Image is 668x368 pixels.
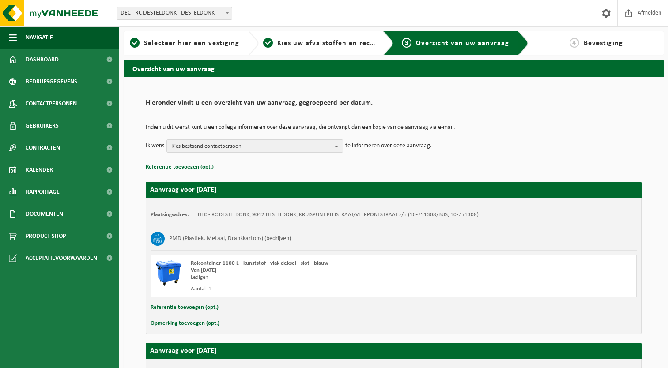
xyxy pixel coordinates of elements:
strong: Plaatsingsadres: [151,212,189,218]
span: 1 [130,38,140,48]
p: te informeren over deze aanvraag. [345,139,432,153]
span: Kalender [26,159,53,181]
span: Rapportage [26,181,60,203]
span: Selecteer hier een vestiging [144,40,239,47]
div: Ledigen [191,274,429,281]
button: Kies bestaand contactpersoon [166,139,343,153]
p: Indien u dit wenst kunt u een collega informeren over deze aanvraag, die ontvangt dan een kopie v... [146,124,642,131]
span: Overzicht van uw aanvraag [416,40,509,47]
h3: PMD (Plastiek, Metaal, Drankkartons) (bedrijven) [169,232,291,246]
span: Contracten [26,137,60,159]
h2: Overzicht van uw aanvraag [124,60,664,77]
span: Bevestiging [584,40,623,47]
span: DEC - RC DESTELDONK - DESTELDONK [117,7,232,19]
span: Product Shop [26,225,66,247]
span: 4 [570,38,579,48]
h2: Hieronder vindt u een overzicht van uw aanvraag, gegroepeerd per datum. [146,99,642,111]
span: Bedrijfsgegevens [26,71,77,93]
button: Opmerking toevoegen (opt.) [151,318,219,329]
strong: Aanvraag voor [DATE] [150,186,216,193]
span: 3 [402,38,411,48]
p: Ik wens [146,139,164,153]
a: 1Selecteer hier een vestiging [128,38,241,49]
td: DEC - RC DESTELDONK, 9042 DESTELDONK, KRUISPUNT PLEISTRAAT/VEERPONTSTRAAT z/n (10-751308/BUS, 10-... [198,211,479,218]
span: Kies uw afvalstoffen en recipiënten [277,40,399,47]
span: Kies bestaand contactpersoon [171,140,331,153]
div: Aantal: 1 [191,285,429,293]
span: Gebruikers [26,115,59,137]
span: Contactpersonen [26,93,77,115]
a: 2Kies uw afvalstoffen en recipiënten [263,38,376,49]
span: DEC - RC DESTELDONK - DESTELDONK [117,7,232,20]
span: Acceptatievoorwaarden [26,247,97,269]
span: Navigatie [26,26,53,49]
span: Documenten [26,203,63,225]
span: 2 [263,38,273,48]
img: WB-1100-HPE-BE-04.png [155,260,182,286]
button: Referentie toevoegen (opt.) [151,302,219,313]
span: Dashboard [26,49,59,71]
span: Rolcontainer 1100 L - kunststof - vlak deksel - slot - blauw [191,260,328,266]
button: Referentie toevoegen (opt.) [146,161,214,173]
strong: Aanvraag voor [DATE] [150,347,216,354]
strong: Van [DATE] [191,267,216,273]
